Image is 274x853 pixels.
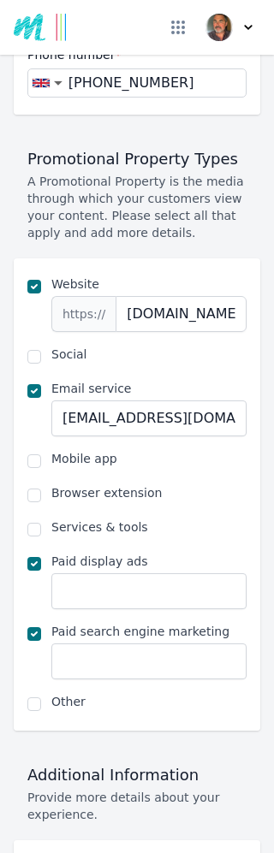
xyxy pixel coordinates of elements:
[116,296,247,332] input: example.com
[51,296,116,332] span: https://
[51,450,247,467] label: Mobile app
[51,693,247,710] label: Other
[51,484,247,501] label: Browser extension
[27,173,247,241] p: A Promotional Property is the media through which your customers view your content. Please select...
[54,79,63,87] span: ▼
[51,518,247,536] label: Services & tools
[51,275,247,293] label: Website
[51,346,247,363] label: Social
[63,73,246,93] input: Enter a phone number
[27,789,247,823] p: Provide more details about your experience.
[27,149,247,169] h3: Promotional Property Types
[51,623,247,640] label: Paid search engine marketing
[27,765,247,785] h3: Additional Information
[51,380,247,397] label: Email service
[51,553,247,570] label: Paid display ads
[27,48,121,62] span: Phone number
